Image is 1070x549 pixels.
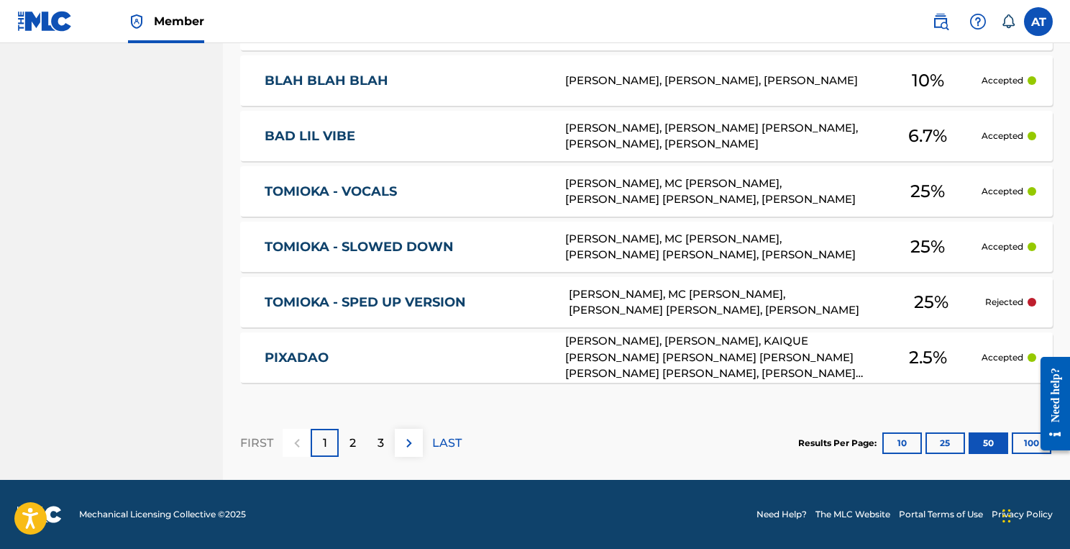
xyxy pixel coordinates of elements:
[964,7,992,36] div: Help
[1002,494,1011,537] div: Drag
[925,432,965,454] button: 25
[926,7,955,36] a: Public Search
[985,296,1023,309] p: Rejected
[154,13,204,30] span: Member
[912,68,944,94] span: 10 %
[565,73,874,89] div: [PERSON_NAME], [PERSON_NAME], [PERSON_NAME]
[265,350,546,366] a: PIXADAO
[1001,14,1015,29] div: Notifications
[17,11,73,32] img: MLC Logo
[908,123,947,149] span: 6.7 %
[815,508,890,521] a: The MLC Website
[910,234,945,260] span: 25 %
[349,435,356,452] p: 2
[1024,7,1053,36] div: User Menu
[992,508,1053,521] a: Privacy Policy
[401,435,418,452] img: right
[982,185,1023,198] p: Accepted
[565,231,874,263] div: [PERSON_NAME], MC [PERSON_NAME], [PERSON_NAME] [PERSON_NAME], [PERSON_NAME]
[565,176,874,208] div: [PERSON_NAME], MC [PERSON_NAME], [PERSON_NAME] [PERSON_NAME], [PERSON_NAME]
[882,432,922,454] button: 10
[265,183,546,200] a: TOMIOKA - VOCALS
[982,130,1023,142] p: Accepted
[323,435,327,452] p: 1
[932,13,949,30] img: search
[240,435,273,452] p: FIRST
[969,13,987,30] img: help
[1012,432,1051,454] button: 100
[79,508,246,521] span: Mechanical Licensing Collective © 2025
[265,294,549,311] a: TOMIOKA - SPED UP VERSION
[265,239,546,255] a: TOMIOKA - SLOWED DOWN
[909,345,947,371] span: 2.5 %
[17,506,62,523] img: logo
[798,437,880,450] p: Results Per Page:
[998,480,1070,549] iframe: Chat Widget
[982,240,1023,253] p: Accepted
[982,74,1023,87] p: Accepted
[565,333,874,382] div: [PERSON_NAME], [PERSON_NAME], KAIQUE [PERSON_NAME] [PERSON_NAME] [PERSON_NAME] [PERSON_NAME] [PER...
[899,508,983,521] a: Portal Terms of Use
[265,128,546,145] a: BAD LIL VIBE
[982,351,1023,364] p: Accepted
[756,508,807,521] a: Need Help?
[1030,346,1070,462] iframe: Resource Center
[565,120,874,153] div: [PERSON_NAME], [PERSON_NAME] [PERSON_NAME], [PERSON_NAME], [PERSON_NAME]
[128,13,145,30] img: Top Rightsholder
[265,73,546,89] a: BLAH BLAH BLAH
[378,435,384,452] p: 3
[914,289,948,315] span: 25 %
[910,178,945,204] span: 25 %
[569,286,877,319] div: [PERSON_NAME], MC [PERSON_NAME], [PERSON_NAME] [PERSON_NAME], [PERSON_NAME]
[969,432,1008,454] button: 50
[432,435,462,452] p: LAST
